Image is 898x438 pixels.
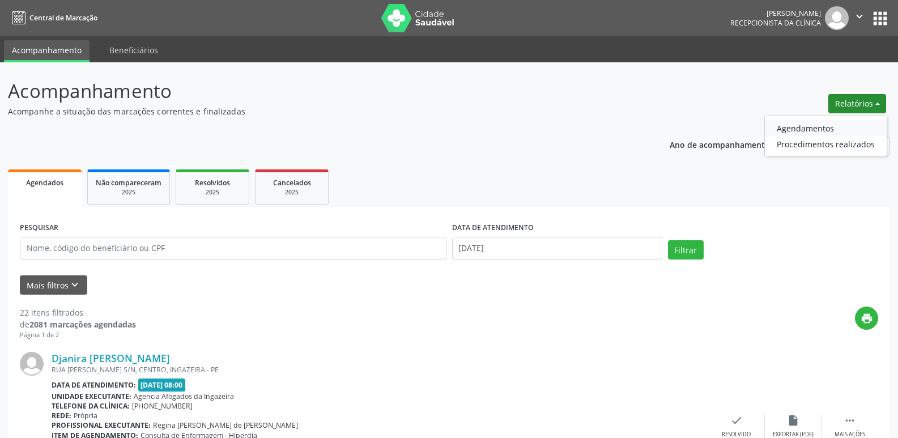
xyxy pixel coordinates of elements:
[668,240,704,260] button: Filtrar
[195,178,230,188] span: Resolvidos
[20,237,446,260] input: Nome, código do beneficiário ou CPF
[20,275,87,295] button: Mais filtroskeyboard_arrow_down
[26,178,63,188] span: Agendados
[670,137,770,151] p: Ano de acompanhamento
[730,18,821,28] span: Recepcionista da clínica
[29,13,97,23] span: Central de Marcação
[52,420,151,430] b: Profissional executante:
[20,307,136,318] div: 22 itens filtrados
[764,116,887,156] ul: Relatórios
[765,120,887,136] a: Agendamentos
[452,237,662,260] input: Selecione um intervalo
[870,8,890,28] button: apps
[153,420,298,430] span: Regina [PERSON_NAME] de [PERSON_NAME]
[96,178,161,188] span: Não compareceram
[20,352,44,376] img: img
[184,188,241,197] div: 2025
[861,312,873,325] i: print
[96,188,161,197] div: 2025
[273,178,311,188] span: Cancelados
[825,6,849,30] img: img
[52,401,130,411] b: Telefone da clínica:
[69,279,81,291] i: keyboard_arrow_down
[52,380,136,390] b: Data de atendimento:
[4,40,90,62] a: Acompanhamento
[52,392,131,401] b: Unidade executante:
[20,330,136,340] div: Página 1 de 2
[730,414,743,427] i: check
[74,411,97,420] span: Própria
[844,414,856,427] i: 
[787,414,799,427] i: insert_drive_file
[853,10,866,23] i: 
[20,219,58,237] label: PESQUISAR
[52,365,708,375] div: RUA [PERSON_NAME] S/N, CENTRO, INGAZEIRA - PE
[52,411,71,420] b: Rede:
[849,6,870,30] button: 
[765,136,887,152] a: Procedimentos realizados
[730,8,821,18] div: [PERSON_NAME]
[29,319,136,330] strong: 2081 marcações agendadas
[452,219,534,237] label: DATA DE ATENDIMENTO
[52,352,170,364] a: Djanira [PERSON_NAME]
[855,307,878,330] button: print
[101,40,166,60] a: Beneficiários
[138,379,186,392] span: [DATE] 08:00
[263,188,320,197] div: 2025
[20,318,136,330] div: de
[134,392,234,401] span: Agencia Afogados da Ingazeira
[8,77,625,105] p: Acompanhamento
[8,105,625,117] p: Acompanhe a situação das marcações correntes e finalizadas
[132,401,193,411] span: [PHONE_NUMBER]
[828,94,886,113] button: Relatórios
[8,8,97,27] a: Central de Marcação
